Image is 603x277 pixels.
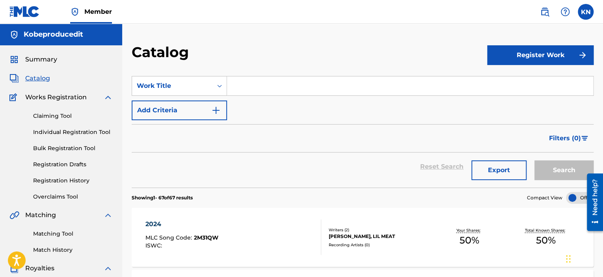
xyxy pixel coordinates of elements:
[132,208,594,267] a: 2024MLC Song Code:2M31QWISWC:Writers (2)[PERSON_NAME], LIL MEATRecording Artists (0)Your Shares:5...
[581,136,588,141] img: filter
[9,30,19,39] img: Accounts
[33,160,113,169] a: Registration Drafts
[9,55,19,64] img: Summary
[132,194,193,201] p: Showing 1 - 67 of 67 results
[329,233,431,240] div: [PERSON_NAME], LIL MEAT
[25,264,54,273] span: Royalties
[536,233,556,247] span: 50 %
[25,55,57,64] span: Summary
[544,128,594,148] button: Filters (0)
[564,239,603,277] div: Chatwidget
[537,4,553,20] a: Public Search
[145,234,194,241] span: MLC Song Code :
[9,55,57,64] a: SummarySummary
[33,177,113,185] a: Registration History
[471,160,527,180] button: Export
[25,93,87,102] span: Works Registration
[25,74,50,83] span: Catalog
[456,227,482,233] p: Your Shares:
[9,93,20,102] img: Works Registration
[145,219,218,229] div: 2024
[84,7,112,16] span: Member
[9,74,50,83] a: CatalogCatalog
[578,4,594,20] div: User Menu
[549,134,581,143] span: Filters ( 0 )
[211,106,221,115] img: 9d2ae6d4665cec9f34b9.svg
[540,7,549,17] img: search
[194,234,218,241] span: 2M31QW
[329,242,431,248] div: Recording Artists ( 0 )
[103,264,113,273] img: expand
[9,210,19,220] img: Matching
[33,144,113,152] a: Bulk Registration Tool
[103,93,113,102] img: expand
[137,81,208,91] div: Work Title
[557,4,573,20] div: Help
[581,171,603,234] iframe: Resource Center
[33,128,113,136] a: Individual Registration Tool
[525,227,567,233] p: Total Known Shares:
[132,76,594,188] form: Search Form
[132,100,227,120] button: Add Criteria
[9,6,40,17] img: MLC Logo
[459,233,479,247] span: 50 %
[564,239,603,277] iframe: Chat Widget
[103,210,113,220] img: expand
[578,50,587,60] img: f7272a7cc735f4ea7f67.svg
[329,227,431,233] div: Writers ( 2 )
[145,242,164,249] span: ISWC :
[33,230,113,238] a: Matching Tool
[24,30,83,39] h5: Kobeproducedit
[25,210,56,220] span: Matching
[33,193,113,201] a: Overclaims Tool
[560,7,570,17] img: help
[487,45,594,65] button: Register Work
[527,194,562,201] span: Compact View
[33,112,113,120] a: Claiming Tool
[566,247,571,271] div: Slepen
[9,264,19,273] img: Royalties
[132,43,193,61] h2: Catalog
[9,74,19,83] img: Catalog
[33,246,113,254] a: Match History
[70,7,80,17] img: Top Rightsholder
